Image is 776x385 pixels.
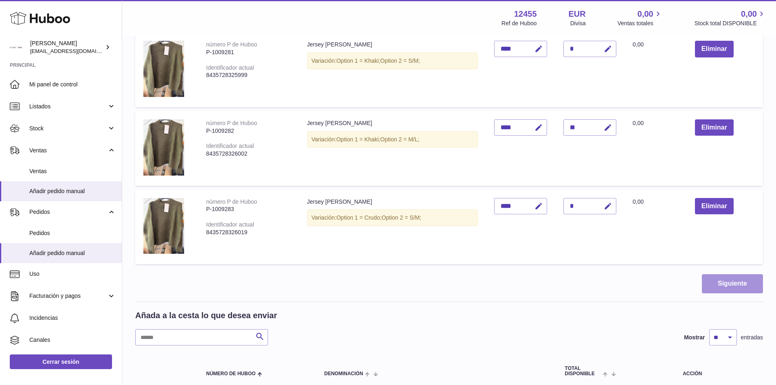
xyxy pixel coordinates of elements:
[622,358,763,385] th: Acción
[618,9,663,27] a: 0,00 Ventas totales
[299,190,486,264] td: Jersey [PERSON_NAME]
[569,9,586,20] strong: EUR
[29,81,116,88] span: Mi panel de control
[206,64,254,71] div: Identificador actual
[206,48,291,56] div: P-1009281
[336,214,382,221] span: Option 1 = Crudo;
[570,20,586,27] div: Divisa
[29,270,116,278] span: Uso
[29,208,107,216] span: Pedidos
[695,198,734,215] button: Eliminar
[206,198,257,205] div: número P de Huboo
[380,57,420,64] span: Option 2 = S/M;
[382,214,422,221] span: Option 2 = S/M;
[206,120,257,126] div: número P de Huboo
[633,120,644,126] span: 0,00
[307,209,478,226] div: Variación:
[29,314,116,322] span: Incidencias
[741,9,757,20] span: 0,00
[695,41,734,57] button: Eliminar
[307,53,478,69] div: Variación:
[206,229,291,236] div: 8435728326019
[324,371,363,376] span: Denominación
[135,310,277,321] h2: Añada a la cesta lo que desea enviar
[633,41,644,48] span: 0,00
[30,48,120,54] span: [EMAIL_ADDRESS][DOMAIN_NAME]
[29,187,116,195] span: Añadir pedido manual
[29,103,107,110] span: Listados
[206,41,257,48] div: número P de Huboo
[206,150,291,158] div: 8435728326002
[741,334,763,341] span: entradas
[143,198,184,254] img: Jersey Louis
[29,229,116,237] span: Pedidos
[638,9,653,20] span: 0,00
[684,334,705,341] label: Mostrar
[29,167,116,175] span: Ventas
[29,125,107,132] span: Stock
[206,371,255,376] span: Número de Huboo
[29,147,107,154] span: Ventas
[565,366,601,376] span: Total DISPONIBLE
[206,143,254,149] div: Identificador actual
[206,71,291,79] div: 8435728325999
[702,274,763,293] button: Siguiente
[29,249,116,257] span: Añadir pedido manual
[10,354,112,369] a: Cerrar sesión
[143,119,184,176] img: Jersey Louis
[206,205,291,213] div: P-1009283
[30,40,103,55] div: [PERSON_NAME]
[695,9,766,27] a: 0,00 Stock total DISPONIBLE
[633,198,644,205] span: 0,00
[307,131,478,148] div: Variación:
[618,20,663,27] span: Ventas totales
[695,119,734,136] button: Eliminar
[380,136,420,143] span: Option 2 = M/L;
[336,57,380,64] span: Option 1 = Khaki;
[29,292,107,300] span: Facturación y pagos
[143,41,184,97] img: Jersey Louis
[206,221,254,228] div: Identificador actual
[299,111,486,186] td: Jersey [PERSON_NAME]
[10,41,22,53] img: pedidos@glowrias.com
[514,9,537,20] strong: 12455
[501,20,536,27] div: Ref de Huboo
[336,136,380,143] span: Option 1 = Khaki;
[206,127,291,135] div: P-1009282
[299,33,486,107] td: Jersey [PERSON_NAME]
[695,20,766,27] span: Stock total DISPONIBLE
[29,336,116,344] span: Canales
